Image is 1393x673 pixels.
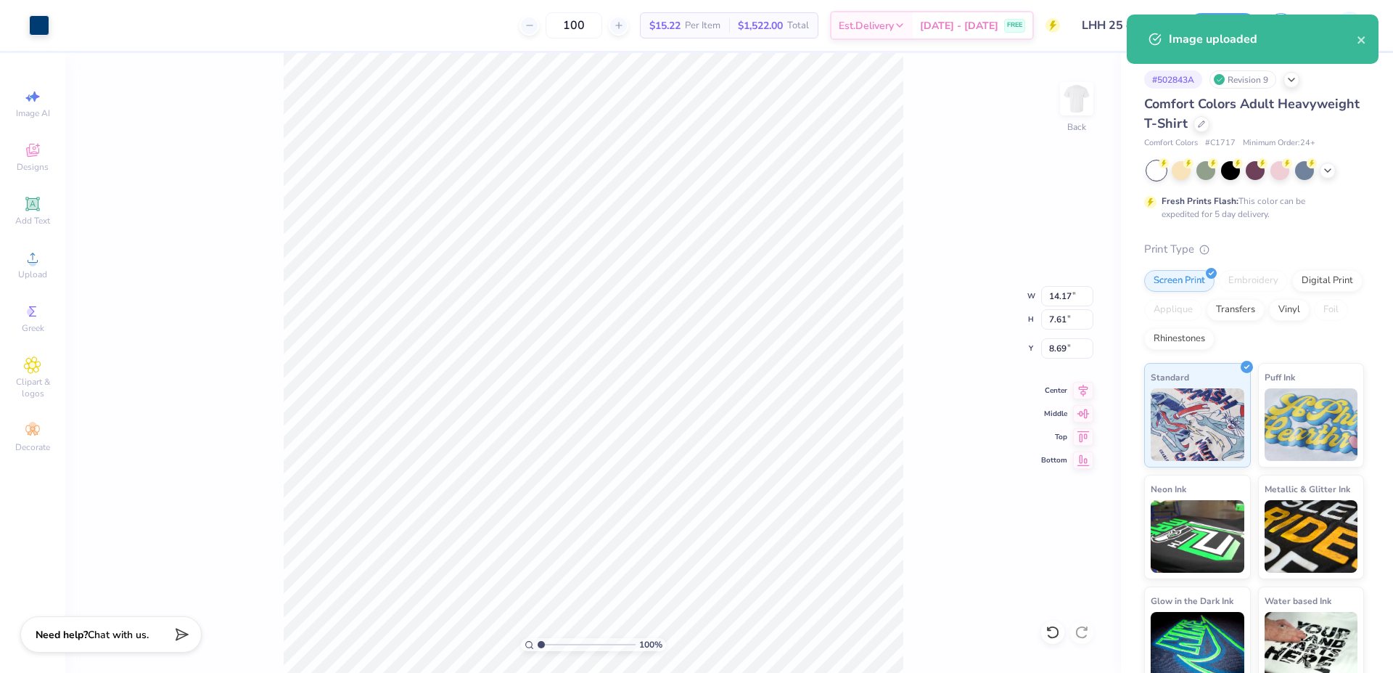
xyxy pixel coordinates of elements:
span: Total [787,18,809,33]
span: Greek [22,322,44,334]
div: Revision 9 [1209,70,1276,89]
img: Puff Ink [1265,388,1358,461]
span: Middle [1041,409,1067,419]
strong: Fresh Prints Flash: [1162,195,1238,207]
span: Image AI [16,107,50,119]
div: Print Type [1144,241,1364,258]
span: $15.22 [649,18,681,33]
span: Chat with us. [88,628,149,642]
span: Comfort Colors Adult Heavyweight T-Shirt [1144,95,1360,132]
span: Designs [17,161,49,173]
img: Back [1062,84,1091,113]
div: Screen Print [1144,270,1215,292]
span: Metallic & Glitter Ink [1265,481,1350,497]
span: Center [1041,386,1067,396]
div: Digital Print [1292,270,1363,292]
span: Water based Ink [1265,593,1331,608]
span: Glow in the Dark Ink [1151,593,1233,608]
input: – – [546,12,602,38]
div: Embroidery [1219,270,1288,292]
span: Bottom [1041,455,1067,465]
span: Minimum Order: 24 + [1243,137,1315,150]
span: Add Text [15,215,50,227]
span: FREE [1007,20,1022,30]
div: Applique [1144,299,1202,321]
div: This color can be expedited for 5 day delivery. [1162,195,1340,221]
div: Vinyl [1269,299,1310,321]
span: Standard [1151,370,1189,385]
span: Upload [18,269,47,280]
span: Neon Ink [1151,481,1186,497]
div: # 502843A [1144,70,1202,89]
input: Untitled Design [1071,11,1178,40]
div: Transfers [1207,299,1265,321]
span: Puff Ink [1265,370,1295,385]
img: Metallic & Glitter Ink [1265,500,1358,573]
div: Image uploaded [1169,30,1357,48]
span: Est. Delivery [839,18,894,33]
img: Neon Ink [1151,500,1244,573]
img: Standard [1151,388,1244,461]
button: close [1357,30,1367,48]
div: Rhinestones [1144,328,1215,350]
span: Clipart & logos [7,376,58,399]
span: [DATE] - [DATE] [920,18,998,33]
span: Top [1041,432,1067,442]
span: Per Item [685,18,720,33]
strong: Need help? [36,628,88,642]
span: # C1717 [1205,137,1236,150]
span: 100 % [639,638,662,651]
div: Foil [1314,299,1348,321]
span: Comfort Colors [1144,137,1198,150]
div: Back [1067,121,1086,134]
span: $1,522.00 [738,18,783,33]
span: Decorate [15,441,50,453]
